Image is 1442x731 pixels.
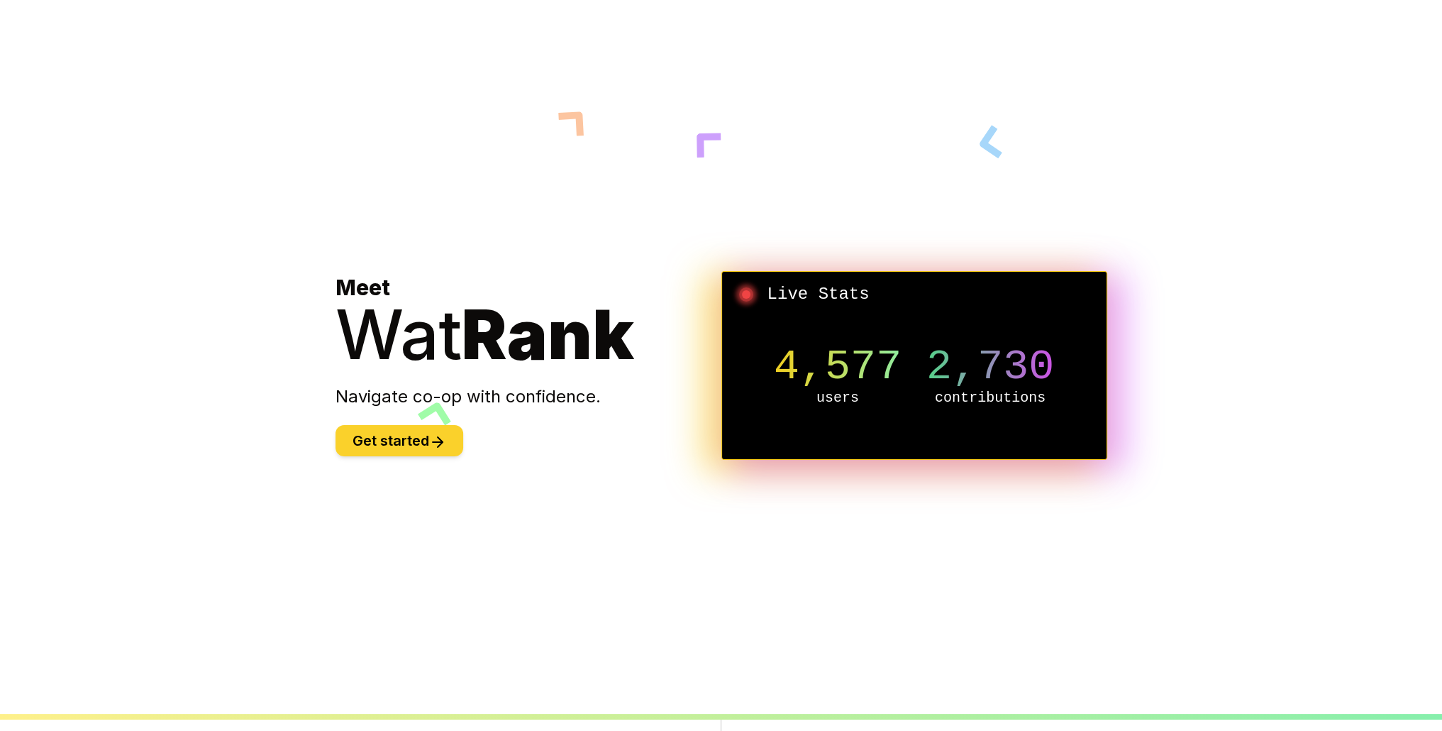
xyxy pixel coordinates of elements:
[914,346,1067,388] p: 2,730
[335,385,721,408] p: Navigate co-op with confidence.
[335,293,462,375] span: Wat
[335,434,463,449] a: Get started
[335,425,463,456] button: Get started
[733,283,1095,306] h2: Live Stats
[762,388,914,408] p: users
[335,275,721,368] h1: Meet
[462,293,634,375] span: Rank
[762,346,914,388] p: 4,577
[914,388,1067,408] p: contributions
